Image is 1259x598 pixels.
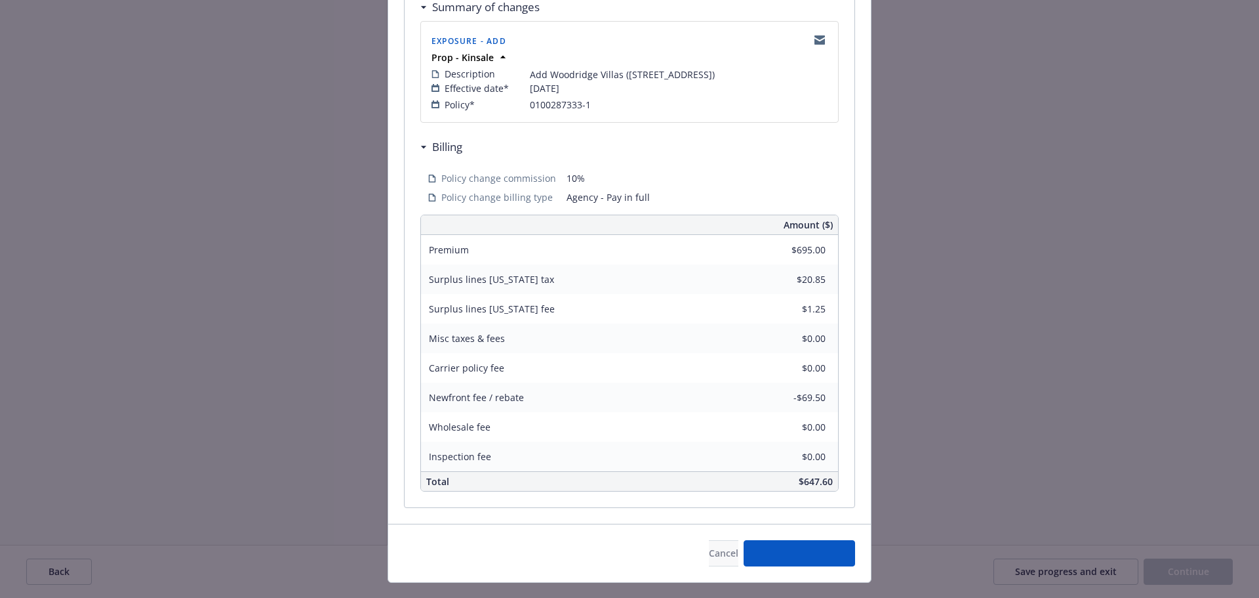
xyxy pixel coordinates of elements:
[709,547,738,559] span: Cancel
[748,358,833,378] input: 0.00
[420,139,462,156] div: Billing
[748,299,833,319] input: 0.00
[744,540,855,566] button: Finalize change
[784,218,833,232] span: Amount ($)
[445,81,509,95] span: Effective date*
[429,450,491,463] span: Inspection fee
[429,244,469,256] span: Premium
[799,475,833,488] span: $647.60
[429,273,554,286] span: Surplus lines [US_STATE] tax
[429,362,504,374] span: Carrier policy fee
[426,475,449,488] span: Total
[765,547,833,559] span: Finalize change
[445,98,475,112] span: Policy*
[441,171,556,185] span: Policy change commission
[431,51,494,64] strong: Prop - Kinsale
[748,447,833,467] input: 0.00
[748,388,833,408] input: 0.00
[748,329,833,349] input: 0.00
[441,190,553,204] span: Policy change billing type
[445,67,495,81] span: Description
[567,190,831,204] span: Agency - Pay in full
[748,270,833,289] input: 0.00
[748,417,833,437] input: 0.00
[530,81,559,95] span: [DATE]
[429,303,555,315] span: Surplus lines [US_STATE] fee
[567,171,831,185] span: 10%
[530,68,715,81] span: Add Woodridge Villas ([STREET_ADDRESS])
[429,421,490,433] span: Wholesale fee
[429,332,505,345] span: Misc taxes & fees
[748,240,833,260] input: 0.00
[429,391,524,404] span: Newfront fee / rebate
[812,32,828,48] a: copyLogging
[530,98,591,112] span: 0100287333-1
[432,139,462,156] h3: Billing
[431,35,506,47] span: Exposure - Add
[709,540,738,566] button: Cancel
